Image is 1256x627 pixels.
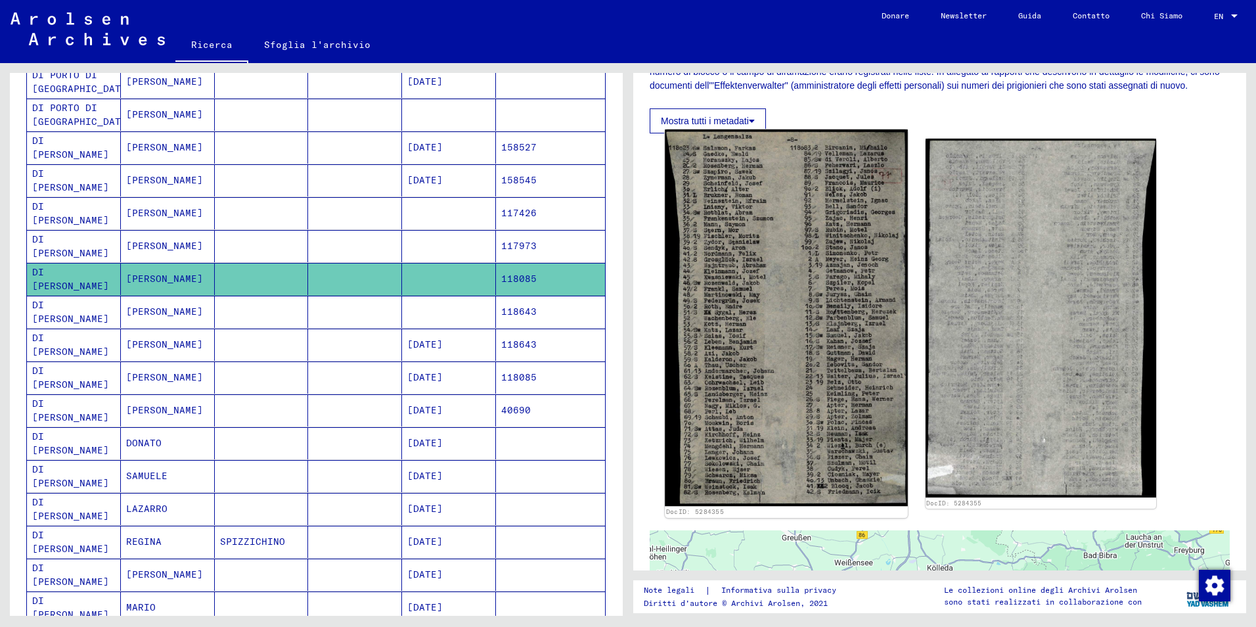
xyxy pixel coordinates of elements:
mat-cell: MARIO [121,592,215,624]
mat-cell: DI [PERSON_NAME] [27,131,121,164]
mat-cell: 118643 [496,329,605,361]
mat-cell: DI [PERSON_NAME] [27,526,121,558]
mat-cell: DI [PERSON_NAME] [27,197,121,229]
span: EN [1214,12,1228,21]
a: DocID: 5284355 [926,499,981,507]
mat-cell: 118085 [496,361,605,394]
mat-cell: REGINA [121,526,215,558]
mat-cell: [PERSON_NAME] [121,329,215,361]
mat-cell: [DATE] [402,329,496,361]
mat-cell: [PERSON_NAME] [121,99,215,131]
mat-cell: 118643 [496,296,605,328]
a: DocID: 5284355 [666,508,724,516]
mat-cell: 158545 [496,164,605,197]
mat-cell: 40690 [496,394,605,427]
mat-cell: [PERSON_NAME] [121,230,215,262]
mat-cell: [PERSON_NAME] [121,296,215,328]
mat-cell: DI [PERSON_NAME] [27,263,121,295]
font: | [705,584,711,597]
mat-cell: [DATE] [402,559,496,591]
mat-cell: DI [PERSON_NAME] [27,329,121,361]
mat-cell: SAMUELE [121,460,215,492]
img: yv_logo.png [1184,580,1233,613]
mat-cell: DI [PERSON_NAME] [27,361,121,394]
mat-cell: DI PORTO DI [GEOGRAPHIC_DATA] [27,99,121,131]
p: sono stati realizzati in collaborazione con [944,596,1142,608]
mat-cell: DI [PERSON_NAME] [27,394,121,427]
mat-cell: [PERSON_NAME] [121,197,215,229]
mat-cell: 158527 [496,131,605,164]
mat-cell: [PERSON_NAME] [121,66,215,98]
mat-cell: [PERSON_NAME] [121,361,215,394]
mat-cell: [DATE] [402,394,496,427]
mat-cell: [PERSON_NAME] [121,164,215,197]
a: Informativa sulla privacy [711,584,852,597]
mat-cell: [DATE] [402,460,496,492]
mat-cell: [PERSON_NAME] [121,394,215,427]
font: Mostra tutti i metadati [661,116,749,126]
button: Mostra tutti i metadati [650,108,766,133]
mat-cell: [PERSON_NAME] [121,263,215,295]
mat-cell: [DATE] [402,427,496,459]
mat-cell: DONATO [121,427,215,459]
mat-cell: DI PORTO DI [GEOGRAPHIC_DATA] [27,66,121,98]
img: Arolsen_neg.svg [11,12,165,45]
mat-cell: [DATE] [402,66,496,98]
mat-cell: [DATE] [402,361,496,394]
mat-cell: DI [PERSON_NAME] [27,164,121,197]
mat-cell: 118085 [496,263,605,295]
mat-cell: DI [PERSON_NAME] [27,493,121,525]
mat-cell: [DATE] [402,526,496,558]
a: Note legali [644,584,705,597]
mat-cell: DI [PERSON_NAME] [27,296,121,328]
p: Le collezioni online degli Archivi Arolsen [944,584,1142,596]
mat-cell: DI [PERSON_NAME] [27,230,121,262]
p: Diritti d'autore © Archivi Arolsen, 2021 [644,597,852,609]
mat-cell: DI [PERSON_NAME] [27,427,121,459]
mat-cell: [DATE] [402,164,496,197]
mat-cell: DI [PERSON_NAME] [27,559,121,591]
mat-cell: DI [PERSON_NAME] [27,460,121,492]
mat-cell: [PERSON_NAME] [121,559,215,591]
div: Modifica consenso [1198,569,1230,601]
mat-cell: DI [PERSON_NAME] [27,592,121,624]
img: Change consent [1199,570,1230,601]
mat-cell: [PERSON_NAME] [121,131,215,164]
mat-cell: 117426 [496,197,605,229]
img: 002.jpg [926,139,1157,498]
mat-cell: [DATE] [402,131,496,164]
mat-cell: 117973 [496,230,605,262]
mat-cell: LAZARRO [121,493,215,525]
mat-cell: [DATE] [402,592,496,624]
img: 001.jpg [665,129,907,506]
a: Ricerca [175,29,248,63]
a: Sfoglia l'archivio [248,29,386,60]
mat-cell: [DATE] [402,493,496,525]
mat-cell: SPIZZICHINO [215,526,309,558]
